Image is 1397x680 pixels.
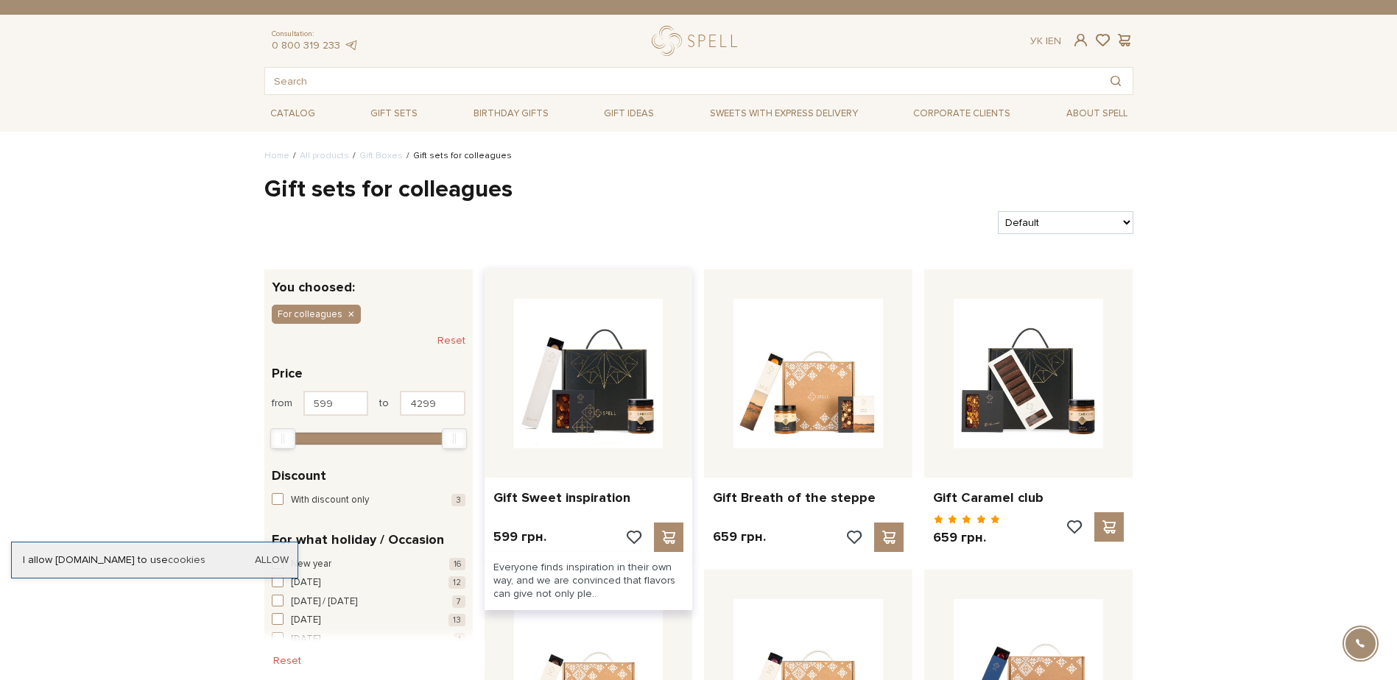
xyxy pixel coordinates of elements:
[291,613,320,628] span: [DATE]
[291,557,331,572] span: New year
[272,632,465,647] button: [DATE] 1
[272,29,359,39] span: Consultation:
[365,102,423,125] a: Gift sets
[907,102,1016,125] a: Corporate clients
[272,305,361,324] button: For colleagues
[264,174,1133,205] h1: Gift sets for colleagues
[452,595,465,608] span: 7
[468,102,555,125] a: Birthday gifts
[168,553,205,566] a: cookies
[272,39,340,52] a: 0 800 319 233
[448,614,465,626] span: 13
[704,101,864,126] a: Sweets with express delivery
[598,102,660,125] a: Gift ideas
[272,557,465,572] button: New year 16
[291,575,320,590] span: [DATE]
[403,149,512,163] li: Gift sets for colleagues
[264,269,473,294] div: You choosed:
[448,576,465,589] span: 12
[1030,35,1061,48] div: En
[272,493,465,508] button: With discount only 3
[713,528,766,545] p: 659 грн.
[454,633,465,645] span: 1
[359,150,403,161] a: Gift Boxes
[272,575,465,590] button: [DATE] 12
[652,26,744,56] a: logo
[272,397,292,410] span: from
[485,552,693,610] div: Everyone finds inspiration in their own way, and we are convinced that flavors can give not only ...
[12,553,298,567] div: I allow [DOMAIN_NAME] to use
[303,391,369,416] input: Price
[264,649,310,673] button: Reset
[493,489,684,506] a: Gift Sweet inspiration
[264,102,321,125] a: Catalog
[1046,35,1048,47] span: |
[270,428,295,449] div: Min
[493,528,546,545] p: 599 грн.
[1060,102,1133,125] a: About Spell
[344,39,359,52] a: telegram
[265,68,1099,94] input: Search
[713,489,904,506] a: Gift Breath of the steppe
[437,329,465,353] button: Reset
[449,558,465,570] span: 16
[255,553,289,567] a: Allow
[442,428,467,449] div: Max
[272,466,326,486] span: Discount
[272,613,465,628] button: [DATE] 13
[272,595,465,609] button: [DATE] / [DATE] 7
[272,530,444,550] span: For what holiday / Occasion
[933,529,1000,546] p: 659 грн.
[933,489,1124,506] a: Gift Caramel club
[264,150,289,161] a: Home
[291,595,357,609] span: [DATE] / [DATE]
[278,308,342,321] span: For colleagues
[400,391,465,416] input: Price
[291,493,369,508] span: With discount only
[1030,35,1043,47] a: Ук
[1099,68,1133,94] button: Search
[291,632,320,647] span: [DATE]
[451,494,465,506] span: 3
[300,150,349,161] a: All products
[272,364,303,383] span: Price
[379,397,389,410] span: to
